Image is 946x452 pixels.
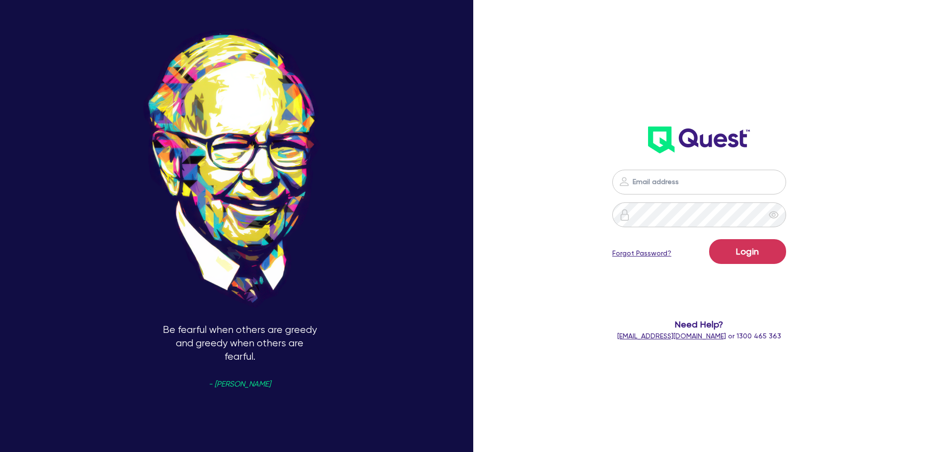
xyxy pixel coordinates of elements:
img: icon-password [618,176,630,188]
a: Forgot Password? [612,248,671,258]
img: wH2k97JdezQIQAAAABJRU5ErkJggg== [648,127,750,153]
a: [EMAIL_ADDRESS][DOMAIN_NAME] [617,332,726,340]
button: Login [709,239,786,264]
span: - [PERSON_NAME] [209,381,271,388]
span: eye [769,210,779,220]
span: Need Help? [573,318,826,331]
span: or 1300 465 363 [617,332,781,340]
img: icon-password [619,209,631,221]
input: Email address [612,170,786,194]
